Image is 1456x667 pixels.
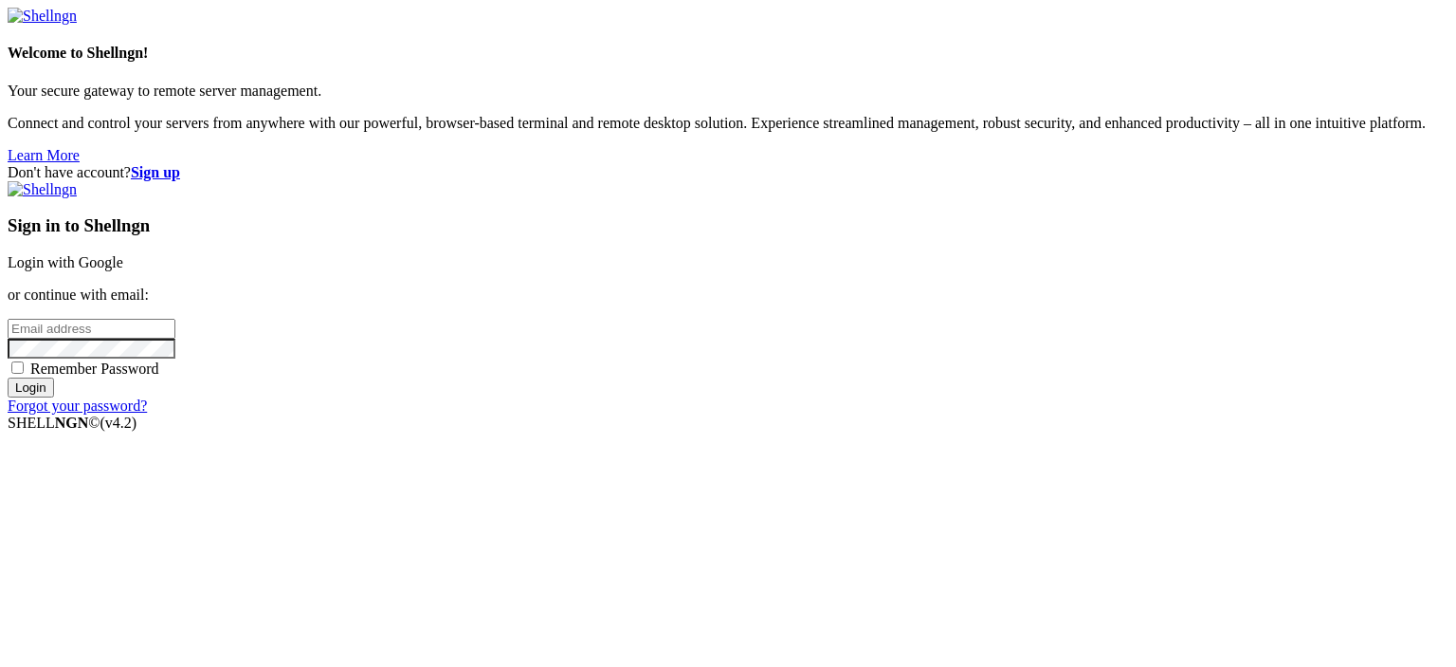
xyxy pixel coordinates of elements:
span: 4.2.0 [100,415,137,431]
span: SHELL © [8,415,136,431]
input: Remember Password [11,361,24,374]
b: NGN [55,415,89,431]
a: Sign up [131,164,180,180]
h4: Welcome to Shellngn! [8,45,1448,62]
img: Shellngn [8,8,77,25]
img: Shellngn [8,181,77,198]
a: Login with Google [8,254,123,270]
input: Email address [8,319,175,339]
span: Remember Password [30,361,159,377]
p: Connect and control your servers from anywhere with our powerful, browser-based terminal and remo... [8,115,1448,132]
h3: Sign in to Shellngn [8,215,1448,236]
p: or continue with email: [8,287,1448,304]
a: Learn More [8,147,80,163]
input: Login [8,378,54,398]
div: Don't have account? [8,164,1448,181]
p: Your secure gateway to remote server management. [8,83,1448,100]
a: Forgot your password? [8,398,147,414]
